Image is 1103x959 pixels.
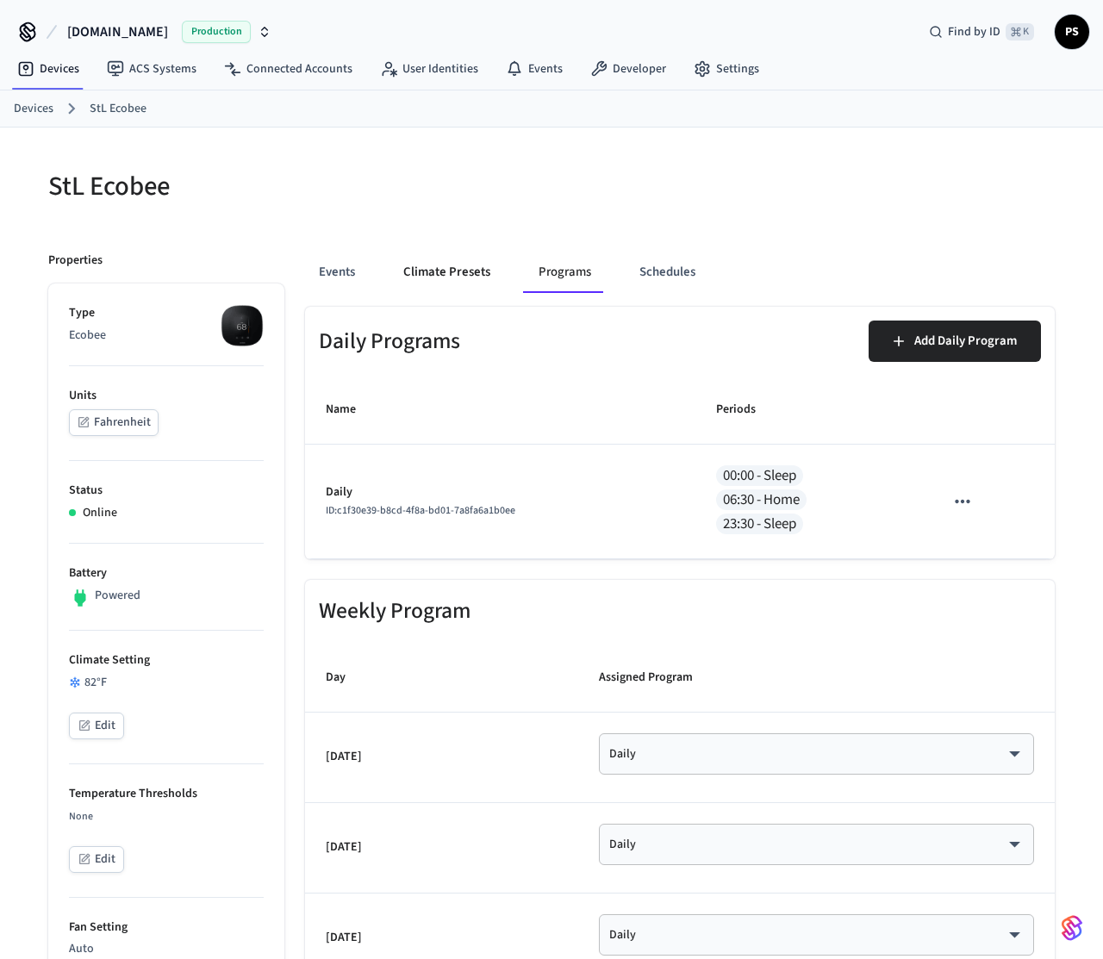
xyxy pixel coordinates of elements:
button: Programs [525,252,605,293]
a: StL Ecobee [90,100,146,118]
p: Properties [48,252,103,270]
a: Settings [680,53,773,84]
img: SeamLogoGradient.69752ec5.svg [1062,914,1082,942]
div: Daily [609,836,1024,853]
button: PS [1055,15,1089,49]
p: Auto [69,940,264,958]
span: 23:30 - Sleep [716,514,803,535]
p: Daily [326,483,675,501]
p: Battery [69,564,264,582]
div: 82 °F [69,674,264,692]
a: Devices [14,100,53,118]
span: 06:30 - Home [716,489,807,511]
button: Schedules [626,252,709,293]
p: [DATE] [326,838,558,856]
div: Daily [609,926,1024,943]
span: Production [182,21,251,43]
th: Periods [695,376,924,445]
a: Devices [3,53,93,84]
h5: StL Ecobee [48,169,541,204]
span: Find by ID [948,23,1000,40]
p: Status [69,482,264,500]
p: Online [83,504,117,522]
button: Events [305,252,369,293]
span: 00:00 - Sleep [716,465,803,487]
a: Connected Accounts [210,53,366,84]
a: ACS Systems [93,53,210,84]
p: Temperature Thresholds [69,785,264,803]
button: Fahrenheit [69,409,159,436]
span: [DOMAIN_NAME] [67,22,168,42]
th: Name [305,376,695,445]
p: Fan Setting [69,919,264,937]
p: Powered [95,587,140,605]
span: PS [1056,16,1087,47]
p: Ecobee [69,327,264,345]
div: Find by ID⌘ K [915,16,1048,47]
span: None [69,809,93,824]
p: [DATE] [326,748,558,766]
p: Units [69,387,264,405]
img: ecobee_lite_3 [221,304,264,347]
button: Edit [69,846,124,873]
p: [DATE] [326,929,558,947]
h6: Daily Programs [319,324,460,359]
span: ⌘ K [1006,23,1034,40]
button: Climate Presets [389,252,504,293]
h6: Weekly Program [319,594,470,629]
button: Edit [69,713,124,739]
a: Events [492,53,576,84]
p: Climate Setting [69,651,264,669]
a: Developer [576,53,680,84]
th: Assigned Program [578,644,1055,713]
a: User Identities [366,53,492,84]
span: ID: c1f30e39-b8cd-4f8a-bd01-7a8fa6a1b0ee [326,503,515,518]
th: Day [305,644,578,713]
p: Type [69,304,264,322]
button: Add Daily Program [869,321,1041,362]
div: Daily [609,745,1024,763]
